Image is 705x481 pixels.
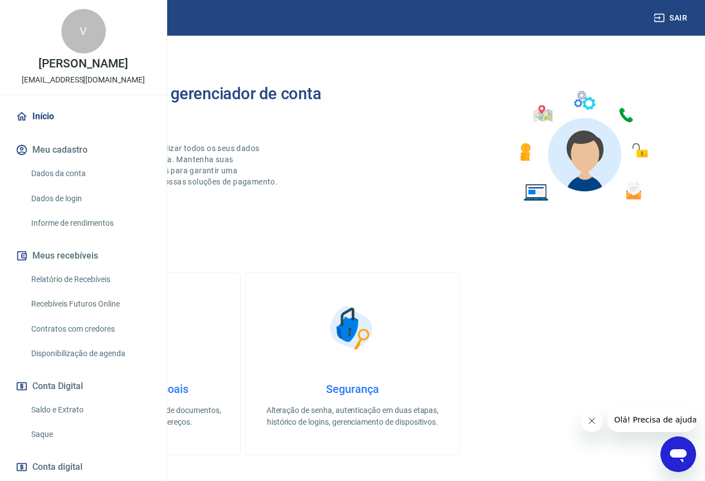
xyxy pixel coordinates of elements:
iframe: Mensagem da empresa [607,407,696,432]
a: Início [13,104,153,129]
h5: O que deseja fazer hoje? [27,248,678,259]
img: Segurança [324,300,380,356]
a: Dados da conta [27,162,153,185]
a: Dados de login [27,187,153,210]
button: Meu cadastro [13,138,153,162]
a: Informe de rendimentos [27,212,153,235]
p: Alteração de senha, autenticação em duas etapas, histórico de logins, gerenciamento de dispositivos. [264,405,441,428]
a: Saldo e Extrato [27,399,153,421]
a: Disponibilização de agenda [27,342,153,365]
a: Saque [27,423,153,446]
img: Imagem de um avatar masculino com diversos icones exemplificando as funcionalidades do gerenciado... [510,85,656,208]
button: Conta Digital [13,374,153,399]
button: Sair [651,8,692,28]
a: Conta digital [13,455,153,479]
a: SegurançaSegurançaAlteração de senha, autenticação em duas etapas, histórico de logins, gerenciam... [245,273,459,455]
p: [PERSON_NAME] [38,58,128,70]
span: Olá! Precisa de ajuda? [7,8,94,17]
a: Recebíveis Futuros Online [27,293,153,315]
h4: Segurança [264,382,441,396]
h2: Bem-vindo(a) ao gerenciador de conta Vindi [49,85,353,120]
p: [EMAIL_ADDRESS][DOMAIN_NAME] [22,74,145,86]
button: Meus recebíveis [13,244,153,268]
span: Conta digital [32,459,82,475]
div: V [61,9,106,54]
a: Relatório de Recebíveis [27,268,153,291]
a: Contratos com credores [27,318,153,341]
iframe: Fechar mensagem [581,410,603,432]
iframe: Botão para abrir a janela de mensagens [660,436,696,472]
